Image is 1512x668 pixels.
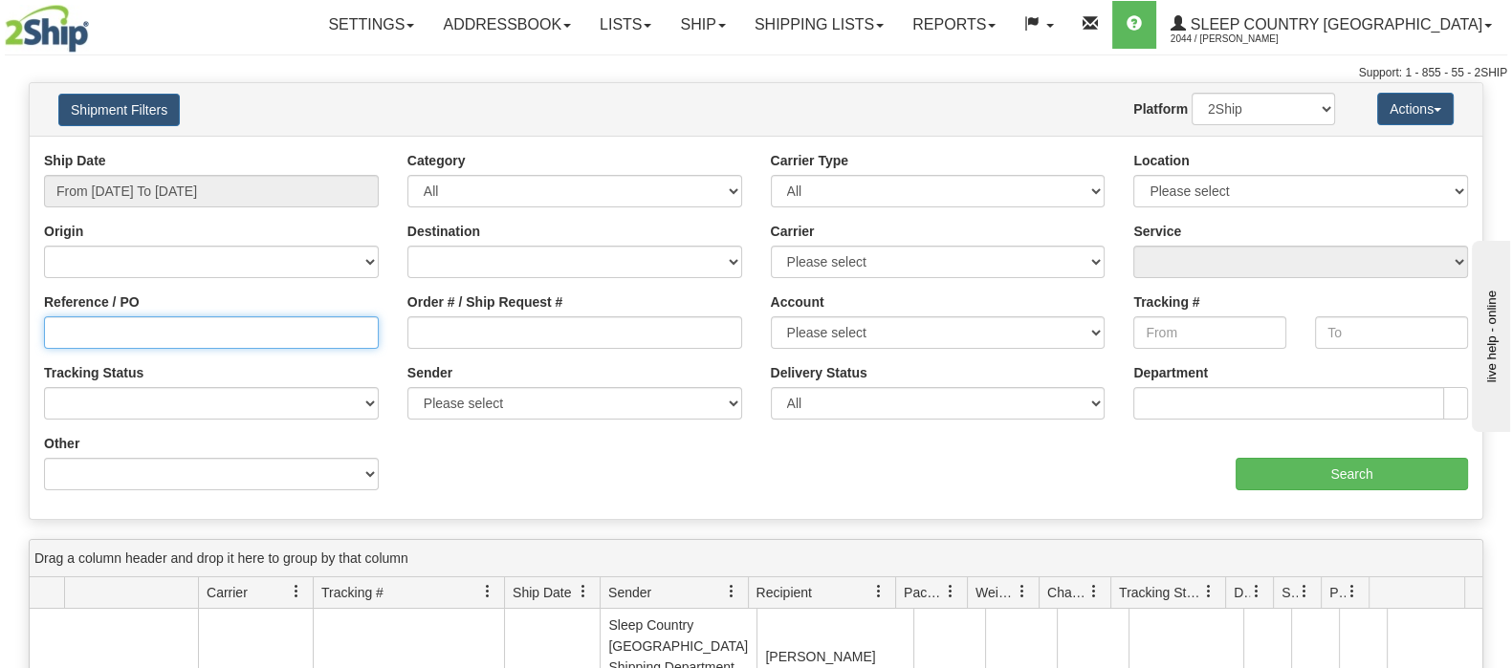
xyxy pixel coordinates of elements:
[898,1,1010,49] a: Reports
[1133,222,1181,241] label: Service
[1133,99,1188,119] label: Platform
[44,363,143,382] label: Tracking Status
[44,151,106,170] label: Ship Date
[14,16,177,31] div: live help - online
[934,575,967,608] a: Packages filter column settings
[280,575,313,608] a: Carrier filter column settings
[1193,575,1225,608] a: Tracking Status filter column settings
[715,575,748,608] a: Sender filter column settings
[428,1,585,49] a: Addressbook
[58,94,180,126] button: Shipment Filters
[771,222,815,241] label: Carrier
[1329,583,1346,602] span: Pickup Status
[44,292,140,312] label: Reference / PO
[740,1,898,49] a: Shipping lists
[1377,93,1454,125] button: Actions
[1133,292,1199,312] label: Tracking #
[1171,30,1314,49] span: 2044 / [PERSON_NAME]
[666,1,739,49] a: Ship
[756,583,812,602] span: Recipient
[1288,575,1321,608] a: Shipment Issues filter column settings
[771,363,867,382] label: Delivery Status
[567,575,600,608] a: Ship Date filter column settings
[1047,583,1087,602] span: Charge
[471,575,504,608] a: Tracking # filter column settings
[5,65,1507,81] div: Support: 1 - 855 - 55 - 2SHIP
[1156,1,1506,49] a: Sleep Country [GEOGRAPHIC_DATA] 2044 / [PERSON_NAME]
[321,583,383,602] span: Tracking #
[1133,316,1286,349] input: From
[1468,236,1510,431] iframe: chat widget
[1133,363,1208,382] label: Department
[1336,575,1369,608] a: Pickup Status filter column settings
[1186,16,1482,32] span: Sleep Country [GEOGRAPHIC_DATA]
[44,222,83,241] label: Origin
[608,583,651,602] span: Sender
[585,1,666,49] a: Lists
[1315,316,1468,349] input: To
[1006,575,1039,608] a: Weight filter column settings
[44,434,79,453] label: Other
[407,151,466,170] label: Category
[30,540,1482,577] div: grid grouping header
[863,575,895,608] a: Recipient filter column settings
[1133,151,1189,170] label: Location
[5,5,89,53] img: logo2044.jpg
[407,292,563,312] label: Order # / Ship Request #
[975,583,1016,602] span: Weight
[1236,458,1468,490] input: Search
[407,363,452,382] label: Sender
[771,151,848,170] label: Carrier Type
[771,292,824,312] label: Account
[407,222,480,241] label: Destination
[314,1,428,49] a: Settings
[207,583,248,602] span: Carrier
[1119,583,1202,602] span: Tracking Status
[1078,575,1110,608] a: Charge filter column settings
[1240,575,1273,608] a: Delivery Status filter column settings
[1282,583,1298,602] span: Shipment Issues
[904,583,944,602] span: Packages
[1234,583,1250,602] span: Delivery Status
[513,583,571,602] span: Ship Date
